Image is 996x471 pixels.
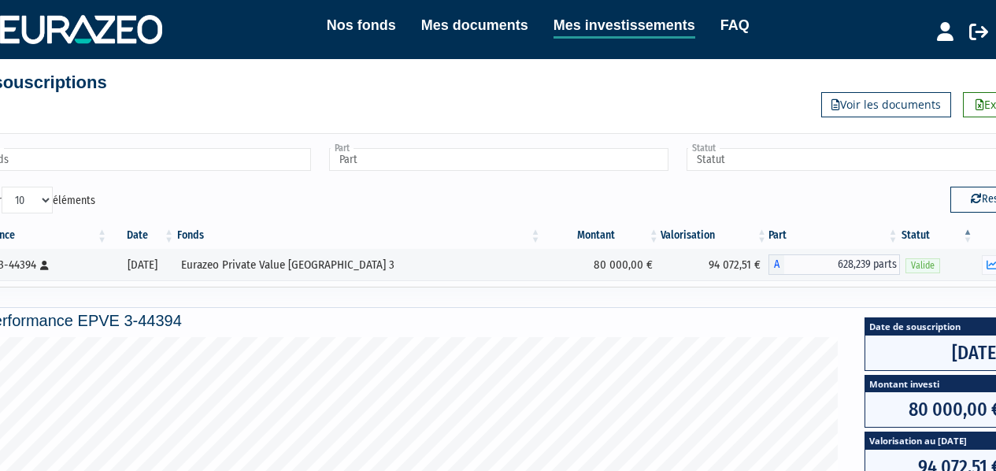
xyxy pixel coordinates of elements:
[327,14,396,36] a: Nos fonds
[784,254,900,275] span: 628,239 parts
[768,254,784,275] span: A
[2,187,53,213] select: Afficheréléments
[768,222,900,249] th: Part: activer pour trier la colonne par ordre croissant
[554,14,695,39] a: Mes investissements
[661,222,768,249] th: Valorisation: activer pour trier la colonne par ordre croissant
[181,257,537,273] div: Eurazeo Private Value [GEOGRAPHIC_DATA] 3
[900,222,975,249] th: Statut : activer pour trier la colonne par ordre d&eacute;croissant
[768,254,900,275] div: A - Eurazeo Private Value Europe 3
[720,14,750,36] a: FAQ
[542,249,661,280] td: 80 000,00 €
[114,257,170,273] div: [DATE]
[176,222,542,249] th: Fonds: activer pour trier la colonne par ordre croissant
[40,261,49,270] i: [Français] Personne physique
[109,222,176,249] th: Date: activer pour trier la colonne par ordre croissant
[421,14,528,36] a: Mes documents
[821,92,951,117] a: Voir les documents
[542,222,661,249] th: Montant: activer pour trier la colonne par ordre croissant
[661,249,768,280] td: 94 072,51 €
[905,258,940,273] span: Valide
